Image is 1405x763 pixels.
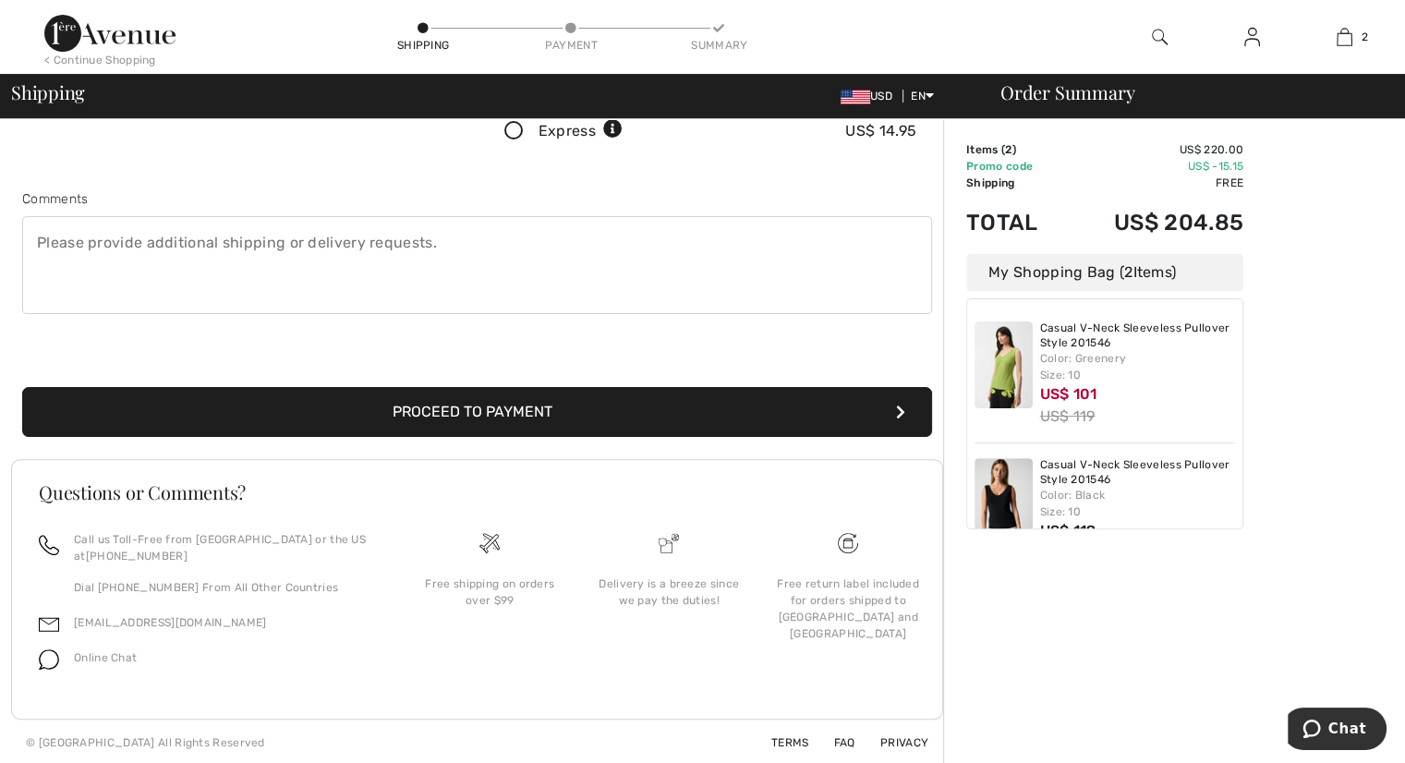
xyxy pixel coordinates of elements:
td: Free [1065,175,1243,191]
s: US$ 119 [1040,407,1096,425]
div: Order Summary [978,83,1394,102]
a: Sign In [1229,26,1275,49]
span: US$ 101 [1040,385,1097,403]
td: Shipping [966,175,1065,191]
div: Delivery is a breeze since we pay the duties! [594,575,744,609]
p: Dial [PHONE_NUMBER] From All Other Countries [74,579,378,596]
a: [EMAIL_ADDRESS][DOMAIN_NAME] [74,616,266,629]
span: US$ 119 [1040,522,1096,539]
td: Total [966,191,1065,254]
img: US Dollar [841,90,870,104]
img: Casual V-Neck Sleeveless Pullover Style 201546 [975,321,1033,408]
span: 2 [1124,263,1132,281]
td: US$ 204.85 [1065,191,1243,254]
a: Terms [749,736,809,749]
span: USD [841,90,900,103]
h3: Questions or Comments? [39,483,915,502]
div: Comments [22,189,932,209]
img: Casual V-Neck Sleeveless Pullover Style 201546 [975,458,1033,545]
a: Casual V-Neck Sleeveless Pullover Style 201546 [1040,458,1236,487]
img: Free shipping on orders over $99 [838,533,858,553]
div: Color: Greenery Size: 10 [1040,350,1236,383]
div: Shipping [395,37,451,54]
div: My Shopping Bag ( Items) [966,254,1243,291]
p: Call us Toll-Free from [GEOGRAPHIC_DATA] or the US at [74,531,378,564]
div: © [GEOGRAPHIC_DATA] All Rights Reserved [26,734,265,751]
img: call [39,535,59,555]
td: Promo code [966,158,1065,175]
div: US$ 14.95 [845,120,916,142]
img: 1ère Avenue [44,15,176,52]
td: US$ -15.15 [1065,158,1243,175]
div: Summary [691,37,746,54]
a: [PHONE_NUMBER] [86,550,188,563]
a: Casual V-Neck Sleeveless Pullover Style 201546 [1040,321,1236,350]
a: Privacy [858,736,928,749]
img: Delivery is a breeze since we pay the duties! [659,533,679,553]
div: Free shipping on orders over $99 [415,575,564,609]
span: EN [911,90,934,103]
span: Online Chat [74,651,137,664]
a: 2 [1299,26,1389,48]
img: search the website [1152,26,1168,48]
img: My Bag [1337,26,1352,48]
td: US$ 220.00 [1065,141,1243,158]
div: Free return label included for orders shipped to [GEOGRAPHIC_DATA] and [GEOGRAPHIC_DATA] [773,575,923,642]
img: chat [39,649,59,670]
img: Free shipping on orders over $99 [479,533,500,553]
button: Proceed to Payment [22,387,932,437]
img: My Info [1244,26,1260,48]
iframe: Opens a widget where you can chat to one of our agents [1288,708,1387,754]
span: 2 [1005,143,1011,156]
div: Color: Black Size: 10 [1040,487,1236,520]
div: Payment [543,37,599,54]
span: 2 [1362,29,1368,45]
img: email [39,614,59,635]
div: Express [539,120,623,142]
a: FAQ [812,736,855,749]
div: < Continue Shopping [44,52,156,68]
td: Items ( ) [966,141,1065,158]
span: Shipping [11,83,85,102]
